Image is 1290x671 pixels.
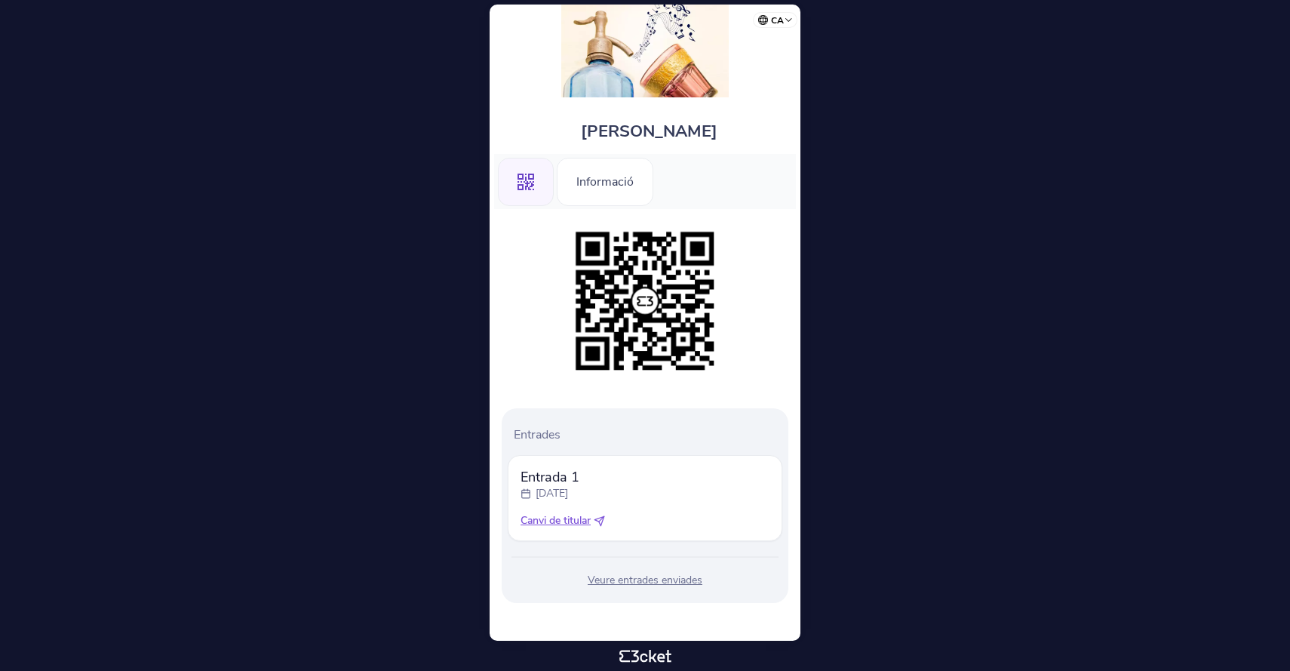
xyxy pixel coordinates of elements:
span: Entrada 1 [521,468,579,486]
p: [DATE] [536,486,568,501]
img: e97410cb9fad48ba8df438abf5170d06.png [568,224,722,378]
div: Veure entrades enviades [508,573,782,588]
a: Informació [557,172,653,189]
p: Entrades [514,426,782,443]
div: Informació [557,158,653,206]
span: Canvi de titular [521,513,591,528]
img: DEMO Formulario [561,3,729,97]
span: [PERSON_NAME] [581,120,717,143]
